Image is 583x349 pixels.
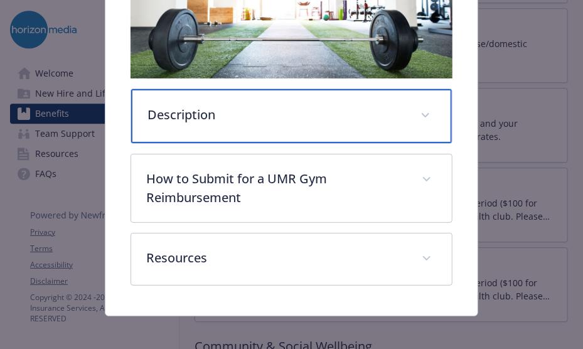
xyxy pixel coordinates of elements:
div: Resources [131,234,452,285]
p: Resources [146,249,407,267]
div: Description [131,89,452,143]
p: Description [147,105,405,124]
p: How to Submit for a UMR Gym Reimbursement [146,169,407,207]
div: How to Submit for a UMR Gym Reimbursement [131,154,452,222]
